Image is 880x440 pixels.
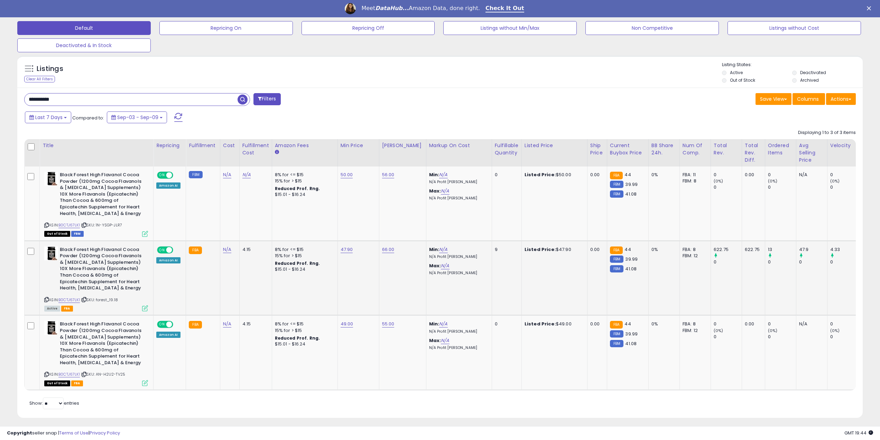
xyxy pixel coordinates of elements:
[44,172,58,186] img: 41+hxmSeVeL._SL40_.jpg
[590,142,604,156] div: Ship Price
[525,246,582,253] div: $47.90
[683,172,705,178] div: FBA: 11
[443,21,577,35] button: Listings without Min/Max
[58,222,80,228] a: B0CTJ67LK1
[799,321,822,327] div: N/A
[60,172,144,218] b: Black Forest High Flavanol Cocoa Powder (1200mg Cocoa Flavanols & [MEDICAL_DATA] Supplements) 10X...
[683,246,705,253] div: FBA: 8
[275,149,279,155] small: Amazon Fees.
[683,178,705,184] div: FBM: 8
[830,334,858,340] div: 0
[768,259,796,265] div: 0
[610,172,623,179] small: FBA
[60,246,144,293] b: Black Forest High Flavanol Cocoa Powder (1200mg Cocoa Flavanols & [MEDICAL_DATA] Supplements) 10X...
[172,322,183,327] span: OFF
[525,246,556,253] b: Listed Price:
[25,111,71,123] button: Last 7 Days
[590,172,602,178] div: 0.00
[275,172,332,178] div: 8% for <= $15
[275,321,332,327] div: 8% for <= $15
[625,256,638,262] span: 39.99
[714,184,742,190] div: 0
[722,62,863,68] p: Listing States:
[361,5,480,12] div: Meet Amazon Data, done right.
[7,430,32,436] strong: Copyright
[275,267,332,272] div: $15.01 - $16.24
[624,246,631,253] span: 44
[441,188,449,195] a: N/A
[61,306,73,312] span: FBA
[90,430,120,436] a: Privacy Policy
[624,321,631,327] span: 44
[44,246,148,311] div: ASIN:
[242,171,251,178] a: N/A
[610,321,623,329] small: FBA
[172,172,183,178] span: OFF
[624,171,631,178] span: 44
[44,246,58,260] img: 41+hxmSeVeL._SL40_.jpg
[625,191,637,197] span: 41.08
[830,142,855,149] div: Velocity
[156,142,183,149] div: Repricing
[830,259,858,265] div: 0
[429,188,441,194] b: Max:
[651,321,674,327] div: 0%
[495,321,516,327] div: 0
[375,5,409,11] i: DataHub...
[189,171,202,178] small: FBM
[275,246,332,253] div: 8% for <= $15
[495,172,516,178] div: 0
[223,321,231,327] a: N/A
[728,21,861,35] button: Listings without Cost
[714,246,742,253] div: 622.75
[830,184,858,190] div: 0
[730,70,743,75] label: Active
[429,142,489,149] div: Markup on Cost
[302,21,435,35] button: Repricing Off
[429,345,487,350] p: N/A Profit [PERSON_NAME]
[275,142,335,149] div: Amazon Fees
[683,142,708,156] div: Num of Comp.
[495,142,519,156] div: Fulfillable Quantity
[590,246,602,253] div: 0.00
[525,171,556,178] b: Listed Price:
[59,430,89,436] a: Terms of Use
[341,246,353,253] a: 47.90
[35,114,63,121] span: Last 7 Days
[590,321,602,327] div: 0.00
[37,64,63,74] h5: Listings
[683,321,705,327] div: FBA: 8
[29,400,79,406] span: Show: entries
[382,321,395,327] a: 55.00
[730,77,755,83] label: Out of Stock
[651,142,677,156] div: BB Share 24h.
[44,321,148,385] div: ASIN:
[429,321,439,327] b: Min:
[429,337,441,344] b: Max:
[156,332,180,338] div: Amazon AI
[830,246,858,253] div: 4.33
[17,38,151,52] button: Deactivated & In Stock
[17,21,151,35] button: Default
[525,321,582,327] div: $49.00
[429,329,487,334] p: N/A Profit [PERSON_NAME]
[768,328,778,333] small: (0%)
[189,321,202,329] small: FBA
[44,306,60,312] span: All listings currently available for purchase on Amazon
[714,142,739,156] div: Total Rev.
[714,334,742,340] div: 0
[107,111,167,123] button: Sep-03 - Sep-09
[275,260,320,266] b: Reduced Prof. Rng.
[768,178,778,184] small: (0%)
[768,321,796,327] div: 0
[683,253,705,259] div: FBM: 12
[768,172,796,178] div: 0
[830,178,840,184] small: (0%)
[745,142,762,164] div: Total Rev. Diff.
[382,171,395,178] a: 56.00
[429,271,487,276] p: N/A Profit [PERSON_NAME]
[714,178,723,184] small: (0%)
[830,172,858,178] div: 0
[429,171,439,178] b: Min:
[341,321,353,327] a: 49.00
